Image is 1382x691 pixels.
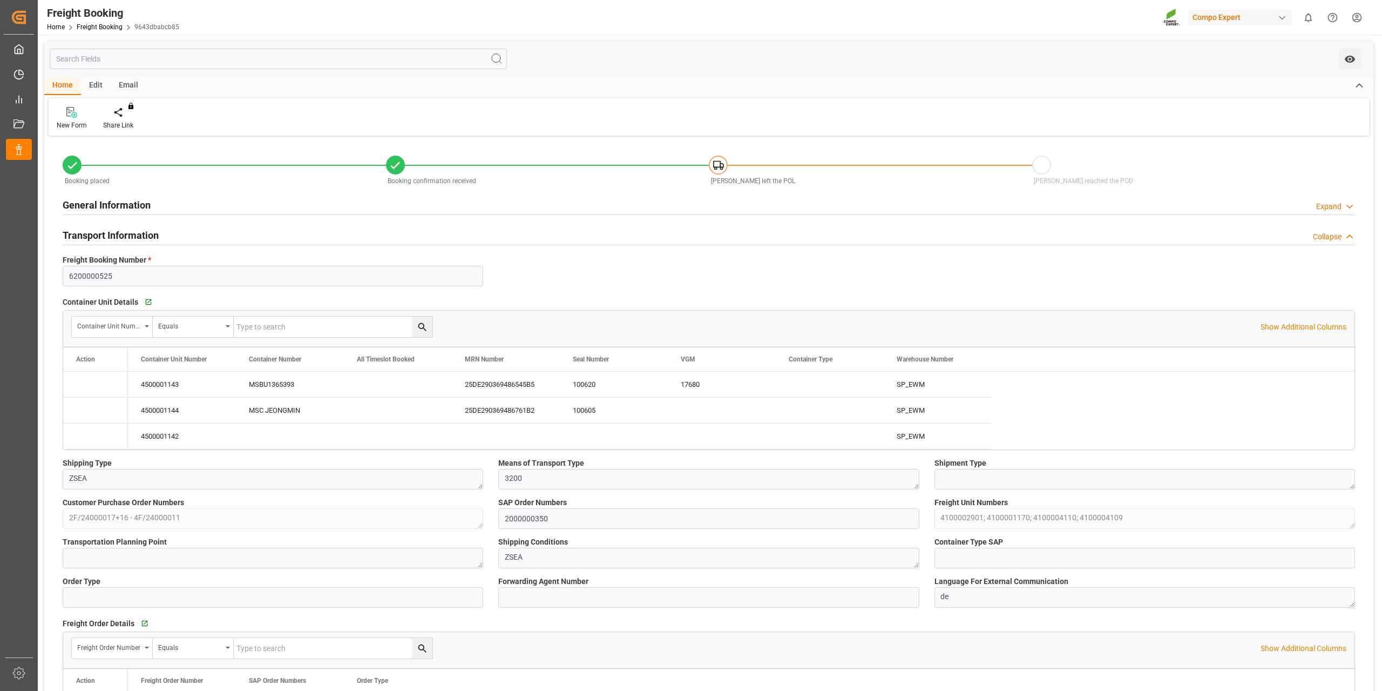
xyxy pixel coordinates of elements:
p: Show Additional Columns [1261,643,1346,654]
div: 4500001143 [128,372,236,397]
span: Shipment Type [934,458,986,469]
div: Home [44,77,81,95]
span: Container Number [249,355,301,363]
div: Press SPACE to select this row. [63,424,128,450]
div: 25DE290369486545B5 [452,372,560,397]
div: 100620 [560,372,668,397]
span: Shipping Conditions [498,536,568,548]
span: Container Type SAP [934,536,1003,548]
span: Freight Order Details [63,618,134,629]
div: Equals [158,319,222,331]
span: Means of Transport Type [498,458,584,469]
div: New Form [57,120,87,130]
button: show 0 new notifications [1296,5,1320,30]
span: SAP Order Numbers [249,677,306,685]
span: Forwarding Agent Number [498,576,588,587]
span: Customer Purchase Order Numbers [63,497,184,508]
input: Search Fields [50,49,507,69]
div: SP_EWM [884,372,992,397]
div: Press SPACE to select this row. [128,424,992,450]
textarea: de [934,587,1355,608]
div: Edit [81,77,111,95]
span: [PERSON_NAME] left the POL [711,177,795,185]
div: 4500001142 [128,424,236,449]
img: Screenshot%202023-09-29%20at%2010.02.21.png_1712312052.png [1163,8,1181,27]
span: Booking confirmation received [388,177,476,185]
div: 25DE290369486761B2 [452,398,560,423]
button: Compo Expert [1188,7,1296,28]
div: Collapse [1313,231,1342,243]
div: Equals [158,640,222,653]
button: open menu [153,317,234,337]
span: SAP Order Numbers [498,497,567,508]
div: SP_EWM [884,398,992,423]
span: MRN Number [465,355,504,363]
div: Press SPACE to select this row. [63,372,128,398]
span: Order Type [357,677,388,685]
button: open menu [72,317,153,337]
div: 4500001144 [128,398,236,423]
p: Show Additional Columns [1261,321,1346,333]
a: Freight Booking [77,23,123,31]
div: Expand [1316,201,1342,212]
button: open menu [153,638,234,659]
button: search button [412,317,432,337]
input: Type to search [234,317,432,337]
div: Action [76,677,95,685]
div: Press SPACE to select this row. [128,372,992,398]
div: MSBU1365393 [236,372,344,397]
textarea: 3200 [498,469,919,489]
span: Seal Number [573,355,609,363]
div: Freight Order Number [77,640,141,653]
textarea: ZSEA [63,469,483,489]
span: Transportation Planning Point [63,536,167,548]
h2: General Information [63,198,151,212]
div: Container Unit Number [77,319,141,331]
button: open menu [1339,49,1361,69]
div: Compo Expert [1188,10,1292,25]
div: Action [76,355,95,363]
span: Freight Order Number [141,677,203,685]
div: 100605 [560,398,668,423]
a: Home [47,23,65,31]
span: Order Type [63,576,100,587]
div: MSC JEONGMIN [236,398,344,423]
span: Container Unit Details [63,297,138,308]
span: Booking placed [65,177,110,185]
span: Warehouse Number [897,355,953,363]
div: Email [111,77,146,95]
div: 17680 [668,372,776,397]
div: Press SPACE to select this row. [128,398,992,424]
span: Container Type [789,355,832,363]
span: Container Unit Number [141,355,207,363]
span: All Timeslot Booked [357,355,415,363]
div: Freight Booking [47,5,179,21]
span: VGM [681,355,695,363]
textarea: 4100002901; 4100001170; 4100004110; 4100004109 [934,508,1355,529]
button: search button [412,638,432,659]
button: open menu [72,638,153,659]
span: Language For External Communication [934,576,1068,587]
textarea: ZSEA [498,548,919,568]
h2: Transport Information [63,228,159,243]
span: Freight Booking Number [63,254,151,266]
input: Type to search [234,638,432,659]
span: [PERSON_NAME] reached the POD [1034,177,1133,185]
button: Help Center [1320,5,1345,30]
div: SP_EWM [884,424,992,449]
div: Press SPACE to select this row. [63,398,128,424]
span: Shipping Type [63,458,112,469]
span: Freight Unit Numbers [934,497,1008,508]
textarea: 2F/24000017+16 - 4F/24000011 [63,508,483,529]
